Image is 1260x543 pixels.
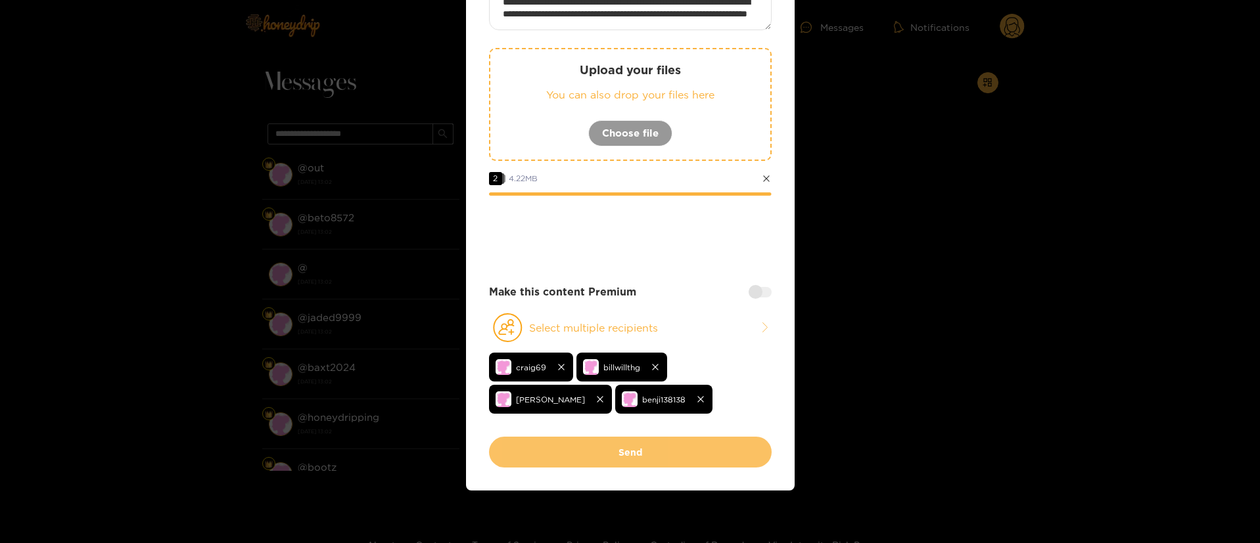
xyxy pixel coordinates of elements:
[509,174,538,183] span: 4.22 MB
[516,392,585,407] span: [PERSON_NAME]
[489,172,502,185] span: 2
[496,359,511,375] img: no-avatar.png
[517,87,744,102] p: You can also drop your files here
[517,62,744,77] p: Upload your files
[516,360,546,375] span: craig69
[489,284,636,299] strong: Make this content Premium
[496,391,511,407] img: no-avatar.png
[588,120,672,146] button: Choose file
[489,313,772,343] button: Select multiple recipients
[622,391,638,407] img: no-avatar.png
[583,359,599,375] img: no-avatar.png
[603,360,640,375] span: billwillthg
[489,437,772,467] button: Send
[642,392,686,407] span: benji138138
